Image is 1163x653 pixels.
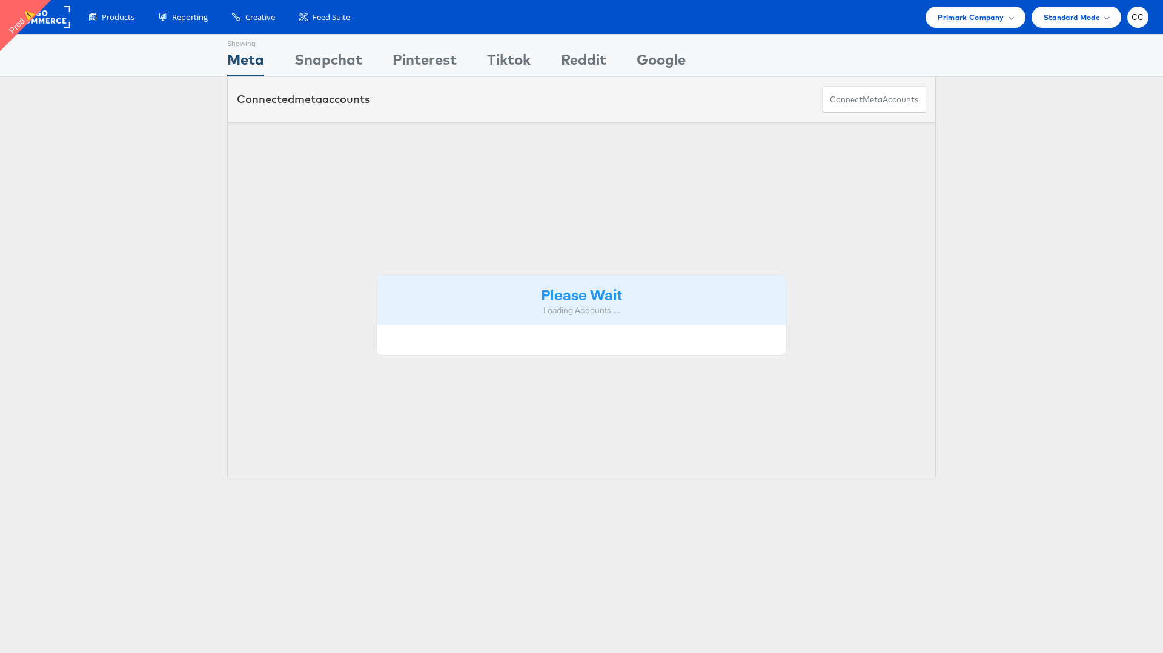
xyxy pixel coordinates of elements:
[637,49,686,76] div: Google
[313,12,350,23] span: Feed Suite
[227,49,264,76] div: Meta
[561,49,606,76] div: Reddit
[294,49,362,76] div: Snapchat
[541,284,622,304] strong: Please Wait
[487,49,531,76] div: Tiktok
[393,49,457,76] div: Pinterest
[102,12,134,23] span: Products
[1132,13,1144,21] span: CC
[294,92,322,106] span: meta
[938,11,1004,24] span: Primark Company
[386,305,777,316] div: Loading Accounts ....
[863,94,883,105] span: meta
[822,86,926,113] button: ConnectmetaAccounts
[245,12,275,23] span: Creative
[237,91,370,107] div: Connected accounts
[172,12,208,23] span: Reporting
[227,35,264,49] div: Showing
[1044,11,1100,24] span: Standard Mode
